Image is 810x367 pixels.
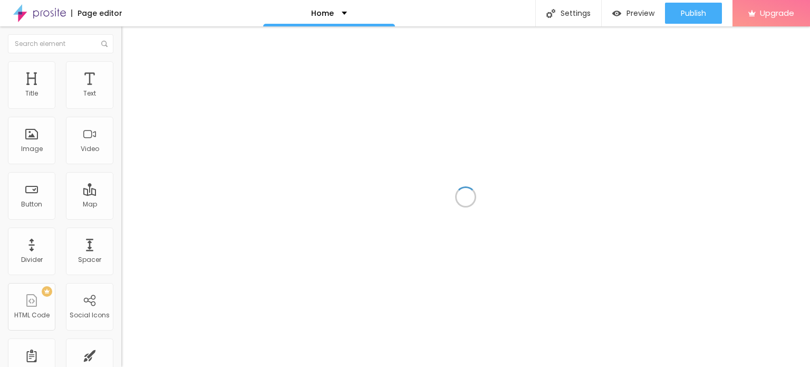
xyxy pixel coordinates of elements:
span: Publish [681,9,706,17]
button: Preview [602,3,665,24]
div: Map [83,201,97,208]
div: Button [21,201,42,208]
div: Spacer [78,256,101,264]
span: Preview [626,9,654,17]
div: Page editor [71,10,122,17]
div: Video [81,145,99,153]
input: Search element [8,34,113,53]
img: Icone [101,41,108,47]
div: Title [25,90,38,97]
p: Home [311,10,334,17]
div: Image [21,145,43,153]
img: Icone [546,9,555,18]
img: view-1.svg [612,9,621,18]
div: Text [83,90,96,97]
div: Social Icons [70,312,110,319]
span: Upgrade [760,8,794,17]
div: Divider [21,256,43,264]
div: HTML Code [14,312,50,319]
button: Publish [665,3,722,24]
